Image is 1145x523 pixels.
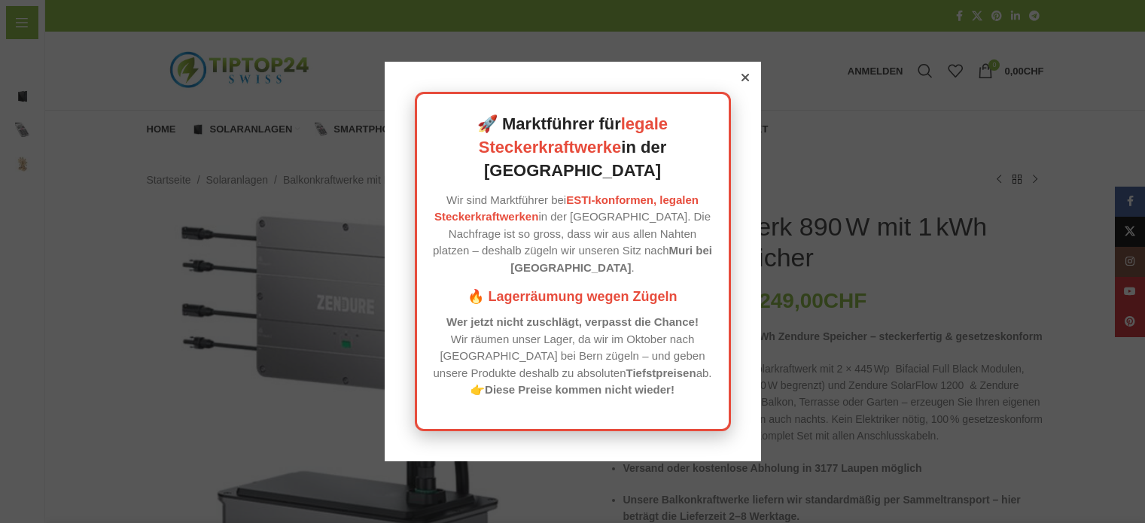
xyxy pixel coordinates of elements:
[432,287,714,306] h3: 🔥 Lagerräumung wegen Zügeln
[446,315,699,328] strong: Wer jetzt nicht zuschlägt, verpasst die Chance!
[432,113,714,182] h2: 🚀 Marktführer für in der [GEOGRAPHIC_DATA]
[434,193,699,223] a: ESTI-konformen, legalen Steckerkraftwerken
[485,383,675,396] strong: Diese Preise kommen nicht wieder!
[626,366,696,379] strong: Tiefstpreisen
[432,192,714,277] p: Wir sind Marktführer bei in der [GEOGRAPHIC_DATA]. Die Nachfrage ist so gross, dass wir aus allen...
[479,114,668,157] a: legale Steckerkraftwerke
[432,314,714,399] p: Wir räumen unser Lager, da wir im Oktober nach [GEOGRAPHIC_DATA] bei Bern zügeln – und geben unse...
